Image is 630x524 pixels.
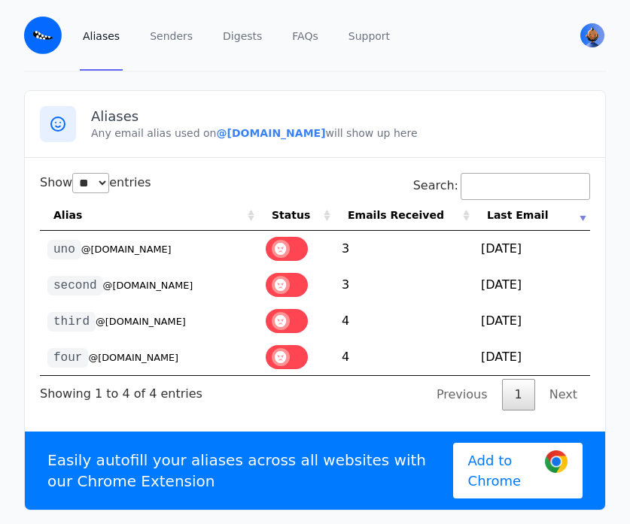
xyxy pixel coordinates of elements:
[580,23,604,47] img: cokdirth's Avatar
[413,178,590,192] label: Search:
[473,339,590,375] td: [DATE]
[424,379,501,410] a: Previous
[258,200,334,231] th: Status: activate to sort column ascending
[103,280,193,291] small: @[DOMAIN_NAME]
[47,276,103,295] code: second
[91,108,590,126] h3: Aliases
[40,200,258,231] th: Alias: activate to sort column ascending
[88,352,178,363] small: @[DOMAIN_NAME]
[453,443,583,498] a: Add to Chrome
[473,267,590,303] td: [DATE]
[47,312,96,332] code: third
[545,450,568,473] img: Google Chrome Logo
[468,450,534,491] span: Add to Chrome
[96,316,186,327] small: @[DOMAIN_NAME]
[461,173,590,200] input: Search:
[216,127,325,139] b: @[DOMAIN_NAME]
[40,376,202,403] div: Showing 1 to 4 of 4 entries
[24,17,62,54] img: Email Monster
[47,450,453,492] p: Easily autofill your aliases across all websites with our Chrome Extension
[91,126,590,141] p: Any email alias used on will show up here
[334,339,473,375] td: 4
[334,267,473,303] td: 3
[473,303,590,339] td: [DATE]
[473,200,590,231] th: Last Email: activate to sort column ascending
[81,244,172,255] small: @[DOMAIN_NAME]
[47,348,88,368] code: four
[502,379,535,410] a: 1
[72,173,109,193] select: Showentries
[579,22,606,49] button: User menu
[47,240,81,259] code: uno
[334,231,473,267] td: 3
[40,175,151,189] label: Show entries
[334,200,473,231] th: Emails Received: activate to sort column ascending
[537,379,590,410] a: Next
[334,303,473,339] td: 4
[473,231,590,267] td: [DATE]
